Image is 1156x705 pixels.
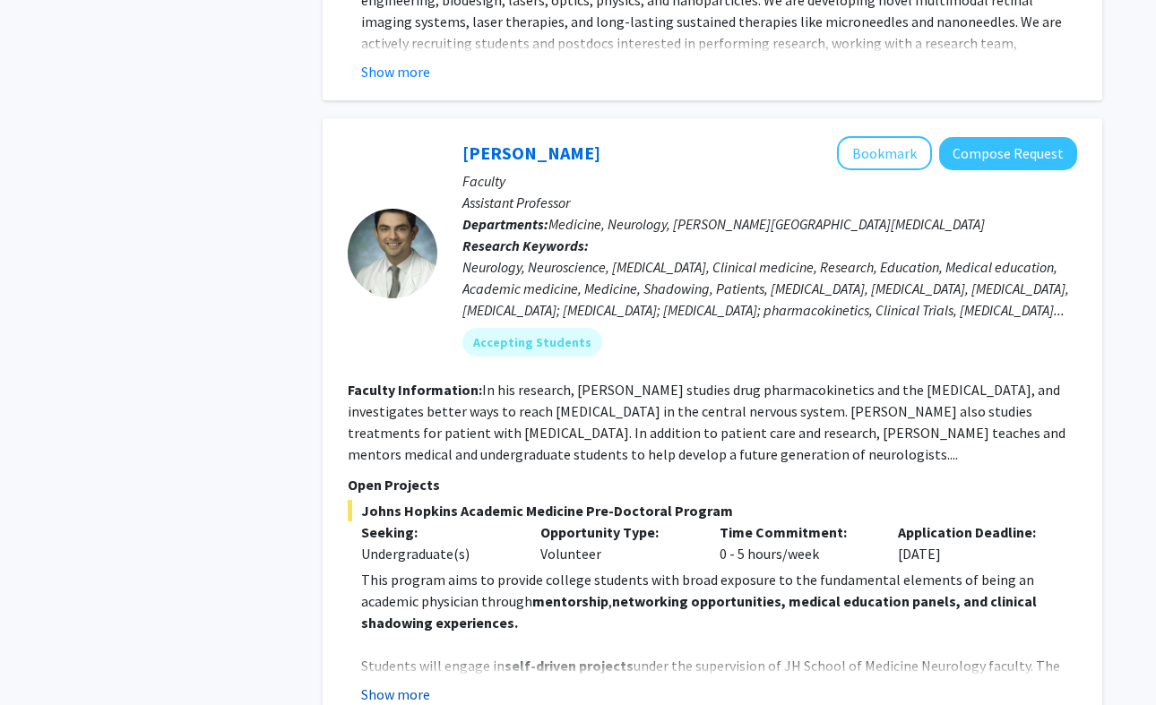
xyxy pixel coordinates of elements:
button: Compose Request to Carlos Romo [939,137,1077,170]
button: Show more [361,684,430,705]
p: This program aims to provide college students with broad exposure to the fundamental elements of ... [361,569,1077,633]
p: Application Deadline: [898,521,1050,543]
div: Neurology, Neuroscience, [MEDICAL_DATA], Clinical medicine, Research, Education, Medical educatio... [462,256,1077,321]
iframe: Chat [13,624,76,692]
strong: mentorship [532,592,608,610]
button: Add Carlos Romo to Bookmarks [837,136,932,170]
p: Assistant Professor [462,192,1077,213]
div: 0 - 5 hours/week [706,521,885,564]
a: [PERSON_NAME] [462,142,600,164]
p: Faculty [462,170,1077,192]
b: Departments: [462,215,548,233]
span: Johns Hopkins Academic Medicine Pre-Doctoral Program [348,500,1077,521]
strong: self-driven projects [505,657,634,675]
p: Time Commitment: [720,521,872,543]
div: Undergraduate(s) [361,543,513,564]
div: [DATE] [884,521,1064,564]
div: Volunteer [527,521,706,564]
p: Opportunity Type: [540,521,693,543]
mat-chip: Accepting Students [462,328,602,357]
fg-read-more: In his research, [PERSON_NAME] studies drug pharmacokinetics and the [MEDICAL_DATA], and investig... [348,381,1065,463]
span: Medicine, Neurology, [PERSON_NAME][GEOGRAPHIC_DATA][MEDICAL_DATA] [548,215,985,233]
b: Faculty Information: [348,381,482,399]
p: Seeking: [361,521,513,543]
p: Open Projects [348,474,1077,495]
b: Research Keywords: [462,236,589,254]
strong: networking opportunities, medical education panels, and clinical shadowing experiences. [361,592,1037,632]
button: Show more [361,61,430,82]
